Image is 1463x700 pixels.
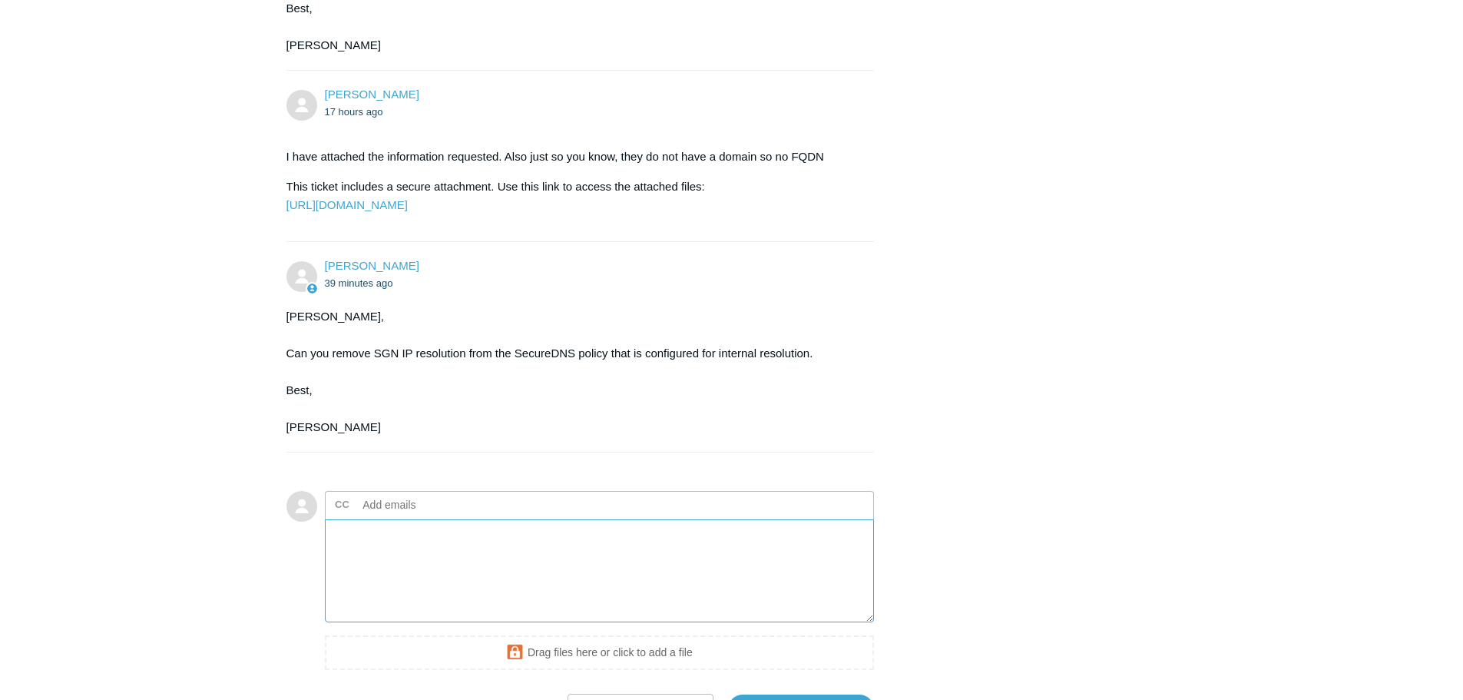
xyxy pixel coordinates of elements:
[286,307,859,436] div: [PERSON_NAME], Can you remove SGN IP resolution from the SecureDNS policy that is configured for ...
[286,177,859,214] p: This ticket includes a secure attachment. Use this link to access the attached files:
[286,148,859,166] p: I have attached the information requested. Also just so you know, they do not have a domain so no...
[335,493,349,516] label: CC
[286,198,408,211] a: [URL][DOMAIN_NAME]
[325,277,393,289] time: 09/10/2025, 09:37
[325,259,419,272] a: [PERSON_NAME]
[325,88,419,101] span: Nick Boggs
[325,519,875,623] textarea: Add your reply
[325,259,419,272] span: Kris Haire
[357,493,522,516] input: Add emails
[325,88,419,101] a: [PERSON_NAME]
[325,106,383,118] time: 09/09/2025, 17:01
